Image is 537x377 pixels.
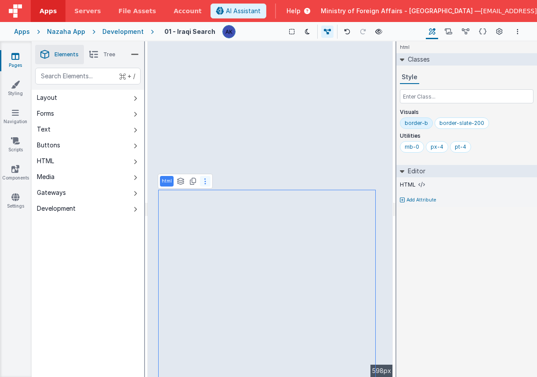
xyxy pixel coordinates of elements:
div: 598px [370,365,393,377]
button: Add Attribute [400,197,533,204]
p: Visuals [400,109,533,116]
span: Apps [40,7,57,15]
span: + / [120,68,135,84]
button: AI Assistant [210,4,266,18]
span: Help [287,7,301,15]
img: 1f6063d0be199a6b217d3045d703aa70 [223,26,235,38]
div: Development [37,204,76,213]
button: Gateways [32,185,144,201]
button: Text [32,121,144,137]
span: Servers [74,7,101,15]
button: Layout [32,90,144,106]
span: Ministry of Foreign Affairs - [GEOGRAPHIC_DATA] — [321,7,481,15]
div: border-b [405,120,428,127]
div: HTML [37,157,54,165]
div: Media [37,172,54,181]
h4: html [396,41,413,53]
label: HTML [400,181,416,188]
button: Forms [32,106,144,121]
div: pt-4 [455,143,466,150]
div: Layout [37,93,57,102]
div: px-4 [431,143,443,150]
h2: Editor [404,165,425,177]
button: Development [32,201,144,216]
button: Options [512,26,523,37]
span: File Assets [119,7,156,15]
div: Nazaha App [47,27,85,36]
button: HTML [32,153,144,169]
button: Buttons [32,137,144,153]
span: Tree [103,51,115,58]
div: Development [102,27,144,36]
p: Add Attribute [406,197,436,204]
button: Media [32,169,144,185]
h2: Classes [404,53,430,66]
div: Gateways [37,188,66,197]
div: Text [37,125,51,134]
input: Search Elements... [35,68,141,84]
div: Apps [14,27,30,36]
div: border-slate-200 [439,120,484,127]
input: Enter Class... [400,89,533,103]
p: html [162,178,172,185]
div: mb-0 [405,143,419,150]
button: Style [400,71,419,84]
p: Utilities [400,132,533,139]
div: Forms [37,109,54,118]
h4: 01 - Iraqi Search [164,28,215,35]
span: Elements [54,51,79,58]
span: AI Assistant [226,7,261,15]
div: --> [148,41,393,377]
div: Buttons [37,141,60,150]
